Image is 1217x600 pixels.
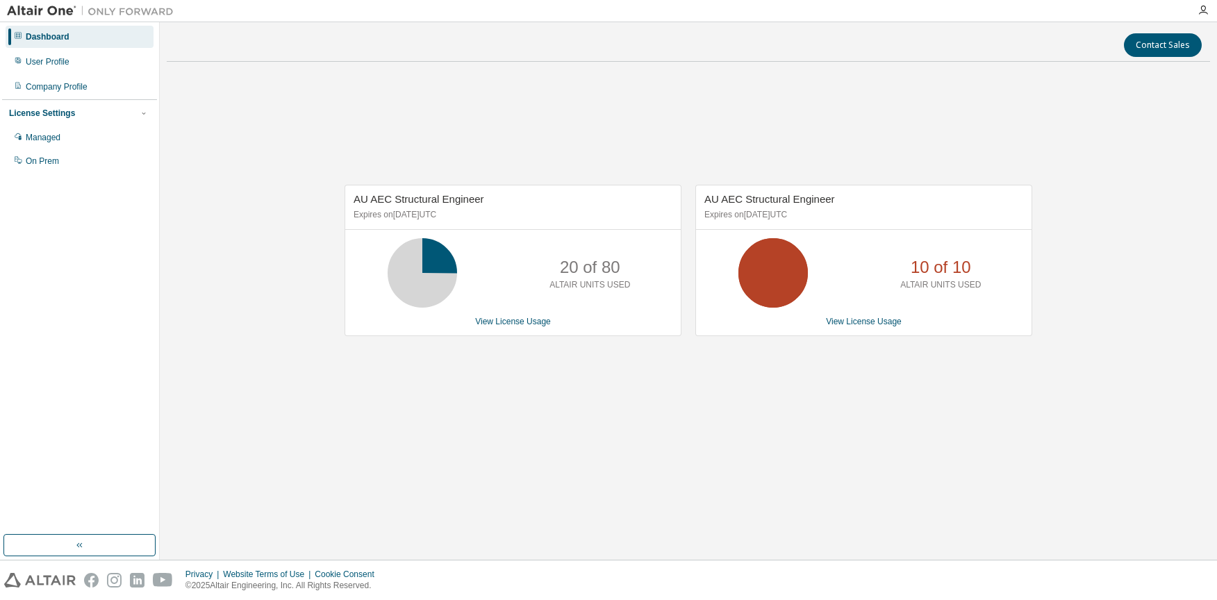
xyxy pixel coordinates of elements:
p: © 2025 Altair Engineering, Inc. All Rights Reserved. [185,580,383,592]
a: View License Usage [826,317,902,326]
img: Altair One [7,4,181,18]
img: youtube.svg [153,573,173,587]
img: altair_logo.svg [4,573,76,587]
div: Dashboard [26,31,69,42]
div: License Settings [9,108,75,119]
div: User Profile [26,56,69,67]
a: View License Usage [475,317,551,326]
p: Expires on [DATE] UTC [354,209,669,221]
img: instagram.svg [107,573,122,587]
button: Contact Sales [1124,33,1202,57]
div: On Prem [26,156,59,167]
p: Expires on [DATE] UTC [704,209,1020,221]
p: 10 of 10 [911,256,971,279]
img: facebook.svg [84,573,99,587]
span: AU AEC Structural Engineer [704,193,835,205]
p: ALTAIR UNITS USED [900,279,981,291]
div: Cookie Consent [315,569,382,580]
img: linkedin.svg [130,573,144,587]
p: ALTAIR UNITS USED [549,279,630,291]
div: Managed [26,132,60,143]
div: Privacy [185,569,223,580]
div: Company Profile [26,81,88,92]
p: 20 of 80 [560,256,620,279]
div: Website Terms of Use [223,569,315,580]
span: AU AEC Structural Engineer [354,193,484,205]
